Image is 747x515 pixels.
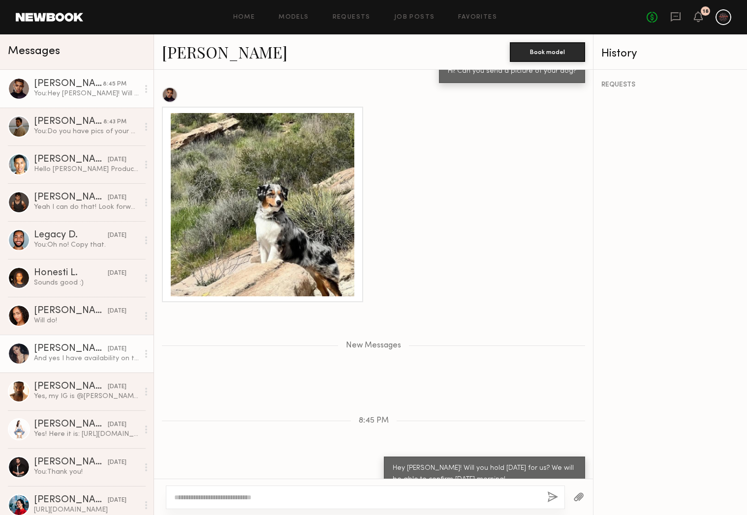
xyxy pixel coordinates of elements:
div: [DATE] [108,269,126,278]
div: [PERSON_NAME] [34,306,108,316]
div: [URL][DOMAIN_NAME] [34,505,139,515]
div: [PERSON_NAME] [34,495,108,505]
div: [DATE] [108,496,126,505]
div: [DATE] [108,458,126,467]
div: [PERSON_NAME] [34,155,108,165]
div: Legacy D. [34,230,108,240]
div: You: Thank you! [34,467,139,477]
div: [PERSON_NAME] [34,382,108,392]
div: Sounds good :) [34,278,139,287]
div: Hey [PERSON_NAME]! Will you hold [DATE] for us? We will be able to confirm [DATE] morning! [393,463,576,486]
div: Hello [PERSON_NAME] Production! Yes I am available [DATE] and have attached the link to my Instag... [34,165,139,174]
div: Yes! Here it is: [URL][DOMAIN_NAME] [34,429,139,439]
div: You: Hey [PERSON_NAME]! Will you hold [DATE] for us? We will be able to confirm [DATE] morning! [34,89,139,98]
div: 18 [703,9,709,14]
div: Honesti L. [34,268,108,278]
button: Book model [510,42,585,62]
div: [PERSON_NAME] [34,458,108,467]
div: And yes I have availability on the 18th! [34,354,139,363]
div: 8:45 PM [103,80,126,89]
a: Favorites [458,14,497,21]
div: [PERSON_NAME] [34,79,103,89]
div: You: Oh no! Copy that. [34,240,139,250]
div: [DATE] [108,307,126,316]
div: You: Do you have pics of your dog? [34,127,139,136]
div: [DATE] [108,231,126,240]
div: [DATE] [108,420,126,429]
span: New Messages [346,342,401,350]
div: 8:43 PM [103,117,126,127]
div: [PERSON_NAME] [34,420,108,429]
a: Home [233,14,255,21]
div: [DATE] [108,193,126,202]
div: [DATE] [108,344,126,354]
div: REQUESTS [601,82,739,88]
div: [PERSON_NAME] [34,117,103,127]
div: Will do! [34,316,139,325]
div: Yeah I can do that! Look forward to hear back from you [34,202,139,212]
div: [DATE] [108,382,126,392]
div: [PERSON_NAME] [34,344,108,354]
span: 8:45 PM [359,417,389,425]
a: [PERSON_NAME] [162,41,287,62]
a: Book model [510,47,585,56]
div: History [601,48,739,59]
div: [DATE] [108,155,126,165]
span: Messages [8,46,60,57]
a: Job Posts [394,14,435,21]
div: Yes, my IG is @[PERSON_NAME] [34,392,139,401]
a: Requests [333,14,371,21]
a: Models [279,14,309,21]
div: Hi! Can you send a picture of your dog? [448,66,576,77]
div: [PERSON_NAME] [34,193,108,202]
